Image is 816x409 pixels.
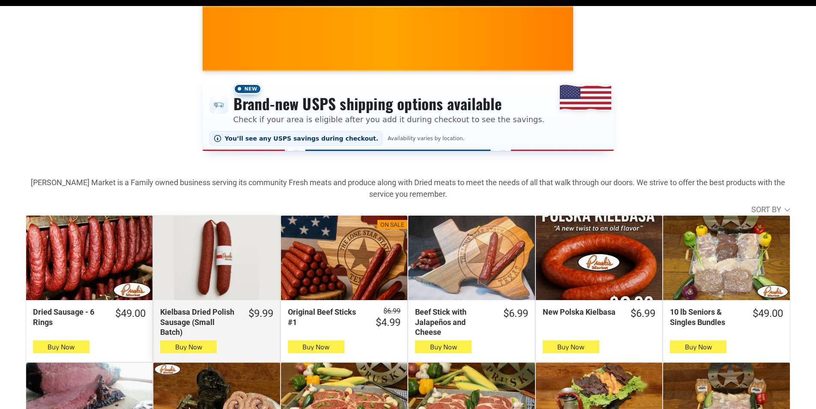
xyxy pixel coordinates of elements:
span: New [233,84,262,94]
div: $4.99 [376,316,401,329]
strong: [PERSON_NAME] Market is a Family owned business serving its community Fresh meats and produce alo... [31,178,785,198]
span: Buy Now [557,343,584,351]
a: $6.99New Polska Kielbasa [536,307,662,320]
div: Original Beef Sticks #1 [288,307,365,327]
button: Buy Now [33,340,90,353]
div: Beef Stick with Jalapeños and Cheese [415,307,492,337]
div: $49.00 [753,307,783,320]
div: 10 lb Seniors & Singles Bundles [670,307,741,327]
div: Shipping options announcement [203,78,614,151]
a: $6.99 $4.99Original Beef Sticks #1 [281,307,407,329]
div: $49.00 [115,307,146,320]
div: Kielbasa Dried Polish Sausage (Small Batch) [160,307,237,337]
div: On Sale [380,221,404,229]
s: $6.99 [383,307,401,315]
span: Buy Now [175,343,202,351]
button: Buy Now [288,340,344,353]
div: $9.99 [248,307,273,320]
a: Kielbasa Dried Polish Sausage (Small Batch) [153,216,280,300]
a: $49.0010 lb Seniors & Singles Bundles [663,307,789,327]
a: $49.00Dried Sausage - 6 Rings [26,307,152,327]
div: Dried Sausage - 6 Rings [33,307,104,327]
span: Availability varies by location. [386,135,466,141]
button: Buy Now [160,340,217,353]
a: 10 lb Seniors &amp; Singles Bundles [663,216,789,300]
span: Buy Now [48,343,75,351]
button: Buy Now [670,340,726,353]
a: On SaleOriginal Beef Sticks #1 [281,216,407,300]
div: $6.99 [503,307,528,320]
a: Beef Stick with Jalapeños and Cheese [408,216,535,300]
span: Buy Now [302,343,329,351]
div: $6.99 [631,307,655,320]
button: Buy Now [543,340,599,353]
a: $9.99Kielbasa Dried Polish Sausage (Small Batch) [153,307,280,337]
div: New Polska Kielbasa [543,307,619,317]
span: [PERSON_NAME] MARKET [556,45,725,58]
h3: Brand-new USPS shipping options available [233,94,545,113]
p: Check if your area is eligible after you add it during checkout to see the savings. [233,114,545,125]
a: $6.99Beef Stick with Jalapeños and Cheese [408,307,535,337]
span: Buy Now [685,343,712,351]
a: Dried Sausage - 6 Rings [26,216,152,300]
span: You’ll see any USPS savings during checkout. [225,135,379,142]
a: New Polska Kielbasa [536,216,662,300]
span: Buy Now [430,343,457,351]
button: Buy Now [415,340,472,353]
